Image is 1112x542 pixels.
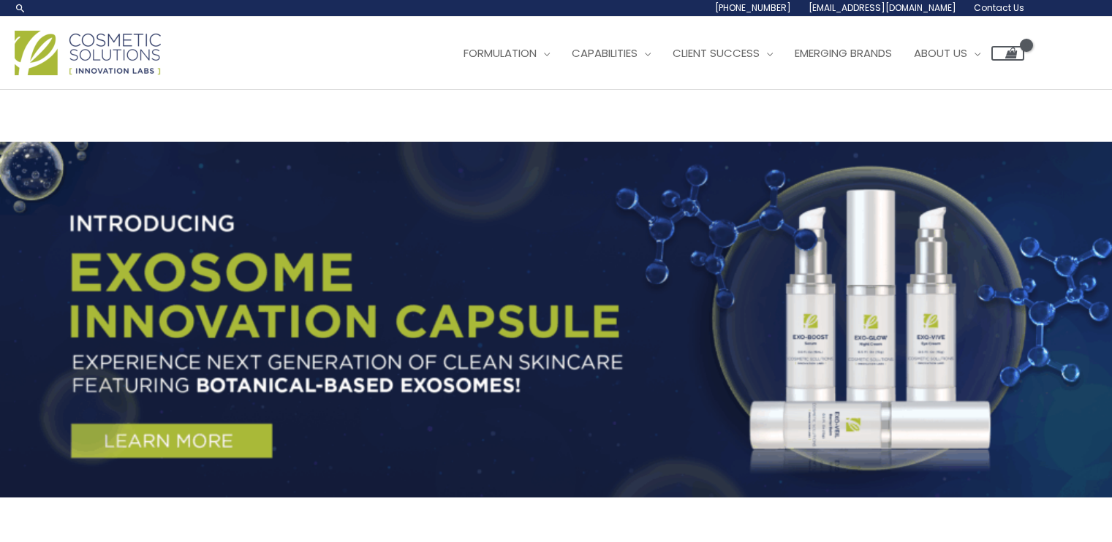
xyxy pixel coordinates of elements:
a: View Shopping Cart, empty [991,46,1024,61]
span: About Us [914,45,967,61]
a: Emerging Brands [784,31,903,75]
a: Capabilities [561,31,662,75]
span: Client Success [673,45,760,61]
img: Cosmetic Solutions Logo [15,31,161,75]
a: Search icon link [15,2,26,14]
span: Formulation [464,45,537,61]
a: About Us [903,31,991,75]
nav: Site Navigation [442,31,1024,75]
span: [EMAIL_ADDRESS][DOMAIN_NAME] [809,1,956,14]
a: Formulation [453,31,561,75]
span: Emerging Brands [795,45,892,61]
span: Capabilities [572,45,638,61]
span: Contact Us [974,1,1024,14]
span: [PHONE_NUMBER] [715,1,791,14]
a: Client Success [662,31,784,75]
